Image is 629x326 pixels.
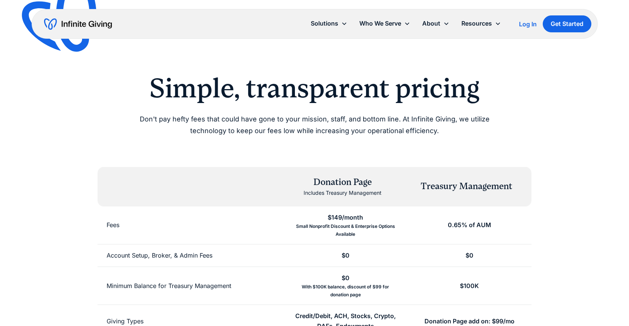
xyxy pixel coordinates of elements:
[107,250,212,261] div: Account Setup, Broker, & Admin Fees
[461,18,492,29] div: Resources
[328,212,363,223] div: $149/month
[122,72,507,105] h2: Simple, transparent pricing
[416,15,455,32] div: About
[460,281,479,291] div: $100K
[543,15,591,32] a: Get Started
[44,18,112,30] a: home
[455,15,507,32] div: Resources
[519,21,537,27] div: Log In
[304,188,382,197] div: Includes Treasury Management
[311,18,338,29] div: Solutions
[107,281,231,291] div: Minimum Balance for Treasury Management
[122,114,507,136] p: Don't pay hefty fees that could have gone to your mission, staff, and bottom line. At Infinite Gi...
[422,18,440,29] div: About
[305,15,353,32] div: Solutions
[342,273,350,283] div: $0
[353,15,416,32] div: Who We Serve
[519,20,537,29] a: Log In
[107,220,119,230] div: Fees
[466,250,473,261] div: $0
[293,223,398,238] div: Small Nonprofit Discount & Enterprise Options Available
[359,18,401,29] div: Who We Serve
[448,220,491,230] div: 0.65% of AUM
[421,180,512,193] div: Treasury Management
[304,176,382,189] div: Donation Page
[342,250,350,261] div: $0
[293,283,398,299] div: With $100K balance, discount of $99 for donation page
